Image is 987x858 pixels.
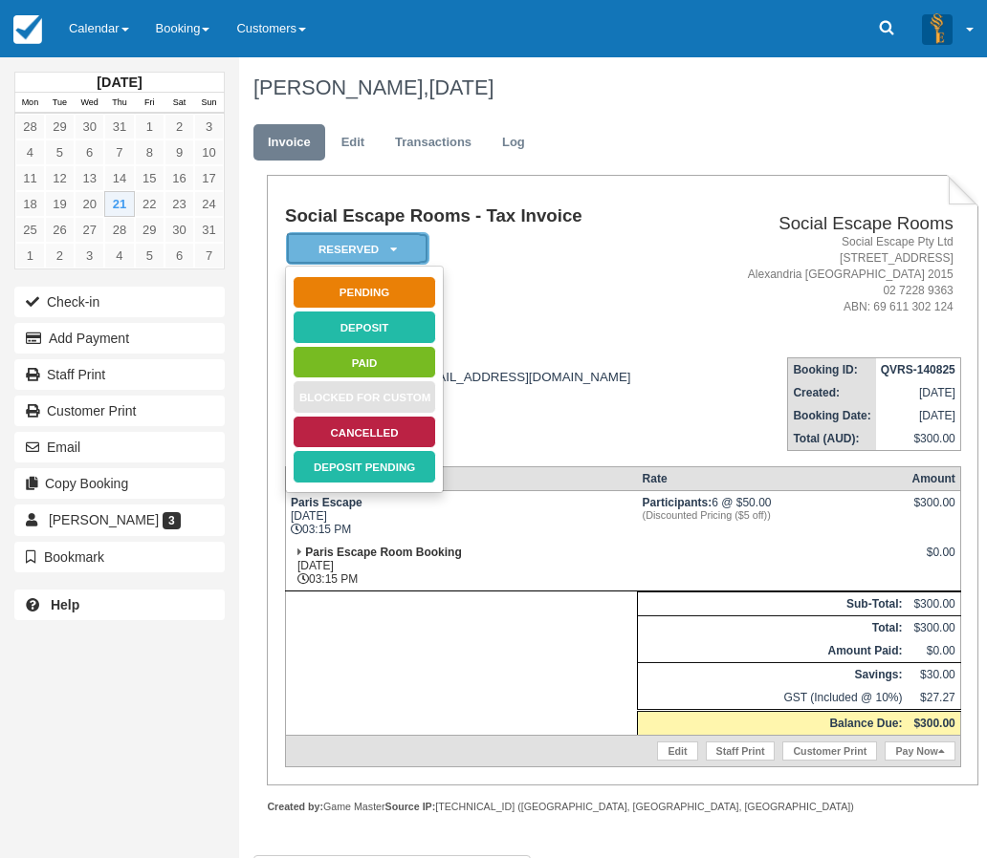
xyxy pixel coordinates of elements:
[907,616,960,640] td: $300.00
[14,287,225,317] button: Check-in
[135,191,164,217] a: 22
[104,139,134,165] a: 7
[907,663,960,687] td: $30.00
[638,467,908,491] th: Rate
[285,467,637,491] th: Item
[428,75,493,99] span: [DATE]
[293,416,436,449] a: Cancelled
[638,491,908,542] td: 6 @ $50.00
[638,639,908,663] th: Amount Paid:
[15,93,45,114] th: Mon
[907,467,960,491] th: Amount
[911,496,954,525] div: $300.00
[788,404,876,427] th: Booking Date:
[15,139,45,165] a: 4
[194,217,224,243] a: 31
[876,404,961,427] td: [DATE]
[164,139,194,165] a: 9
[643,509,903,521] em: (Discounted Pricing ($5 off))
[194,165,224,191] a: 17
[194,139,224,165] a: 10
[75,165,104,191] a: 13
[706,741,776,761] a: Staff Print
[14,323,225,354] button: Add Payment
[291,496,362,509] strong: Paris Escape
[49,512,159,527] span: [PERSON_NAME]
[885,741,954,761] a: Pay Now
[194,191,224,217] a: 24
[643,496,713,509] strong: Participants
[104,114,134,139] a: 31
[305,546,461,559] strong: Paris Escape Room Booking
[286,232,429,266] em: Reserved
[705,214,954,234] h2: Social Escape Rooms
[75,217,104,243] a: 27
[285,206,697,226] h1: Social Escape Rooms - Tax Invoice
[75,139,104,165] a: 6
[293,450,436,483] a: Deposit Pending
[15,217,45,243] a: 25
[75,93,104,114] th: Wed
[881,363,955,376] strong: QVRS-140825
[657,741,697,761] a: Edit
[164,191,194,217] a: 23
[164,114,194,139] a: 2
[705,234,954,316] address: Social Escape Pty Ltd [STREET_ADDRESS] Alexandria [GEOGRAPHIC_DATA] 2015 02 7228 9363 ABN: 69 611...
[164,243,194,268] a: 6
[14,468,225,499] button: Copy Booking
[75,243,104,268] a: 3
[385,801,436,812] strong: Source IP:
[285,355,697,398] div: [PERSON_NAME][EMAIL_ADDRESS][DOMAIN_NAME] 0413 017 416
[104,165,134,191] a: 14
[922,13,953,44] img: A3
[638,686,908,711] td: GST (Included @ 10%)
[788,358,876,382] th: Booking ID:
[327,124,379,161] a: Edit
[75,114,104,139] a: 30
[104,191,134,217] a: 21
[164,217,194,243] a: 30
[13,15,42,44] img: checkfront-main-nav-mini-logo.png
[163,512,181,529] span: 3
[14,359,225,390] a: Staff Print
[104,93,134,114] th: Thu
[15,114,45,139] a: 28
[293,346,436,379] a: Paid
[907,686,960,711] td: $27.27
[911,546,954,574] div: $0.00
[782,741,877,761] a: Customer Print
[876,381,961,404] td: [DATE]
[381,124,486,161] a: Transactions
[135,139,164,165] a: 8
[14,396,225,426] a: Customer Print
[253,124,325,161] a: Invoice
[15,191,45,217] a: 18
[135,243,164,268] a: 5
[788,427,876,451] th: Total (AUD):
[293,380,436,414] a: Blocked for Custom
[14,590,225,620] a: Help
[907,639,960,663] td: $0.00
[75,191,104,217] a: 20
[285,231,423,267] a: Reserved
[876,427,961,451] td: $300.00
[45,165,75,191] a: 12
[15,243,45,268] a: 1
[45,217,75,243] a: 26
[194,93,224,114] th: Sun
[285,491,637,542] td: [DATE] 03:15 PM
[135,217,164,243] a: 29
[488,124,539,161] a: Log
[293,276,436,310] a: Pending
[14,504,225,535] a: [PERSON_NAME] 3
[104,243,134,268] a: 4
[267,800,978,814] div: Game Master [TECHNICAL_ID] ([GEOGRAPHIC_DATA], [GEOGRAPHIC_DATA], [GEOGRAPHIC_DATA])
[104,217,134,243] a: 28
[135,165,164,191] a: 15
[638,592,908,616] th: Sub-Total:
[638,616,908,640] th: Total:
[285,541,637,591] td: [DATE] 03:15 PM
[14,542,225,572] button: Bookmark
[14,432,225,462] button: Email
[194,114,224,139] a: 3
